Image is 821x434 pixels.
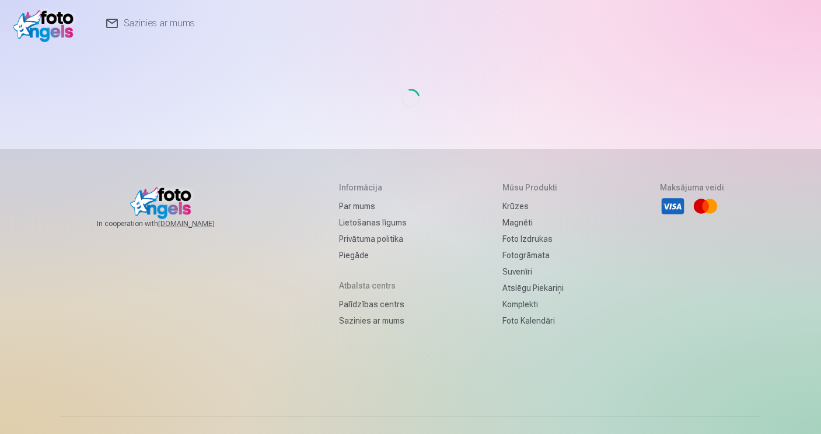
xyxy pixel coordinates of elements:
[339,214,407,231] a: Lietošanas līgums
[502,182,564,193] h5: Mūsu produkti
[502,231,564,247] a: Foto izdrukas
[502,214,564,231] a: Magnēti
[339,247,407,263] a: Piegāde
[97,219,243,228] span: In cooperation with
[339,296,407,313] a: Palīdzības centrs
[339,280,407,291] h5: Atbalsta centrs
[502,313,564,329] a: Foto kalendāri
[502,263,564,280] a: Suvenīri
[339,313,407,329] a: Sazinies ar mums
[13,5,80,42] img: /v1
[660,182,724,193] h5: Maksājuma veidi
[158,219,243,228] a: [DOMAIN_NAME]
[693,193,718,219] li: Mastercard
[339,198,407,214] a: Par mums
[660,193,686,219] li: Visa
[502,247,564,263] a: Fotogrāmata
[502,198,564,214] a: Krūzes
[502,296,564,313] a: Komplekti
[339,182,407,193] h5: Informācija
[339,231,407,247] a: Privātuma politika
[502,280,564,296] a: Atslēgu piekariņi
